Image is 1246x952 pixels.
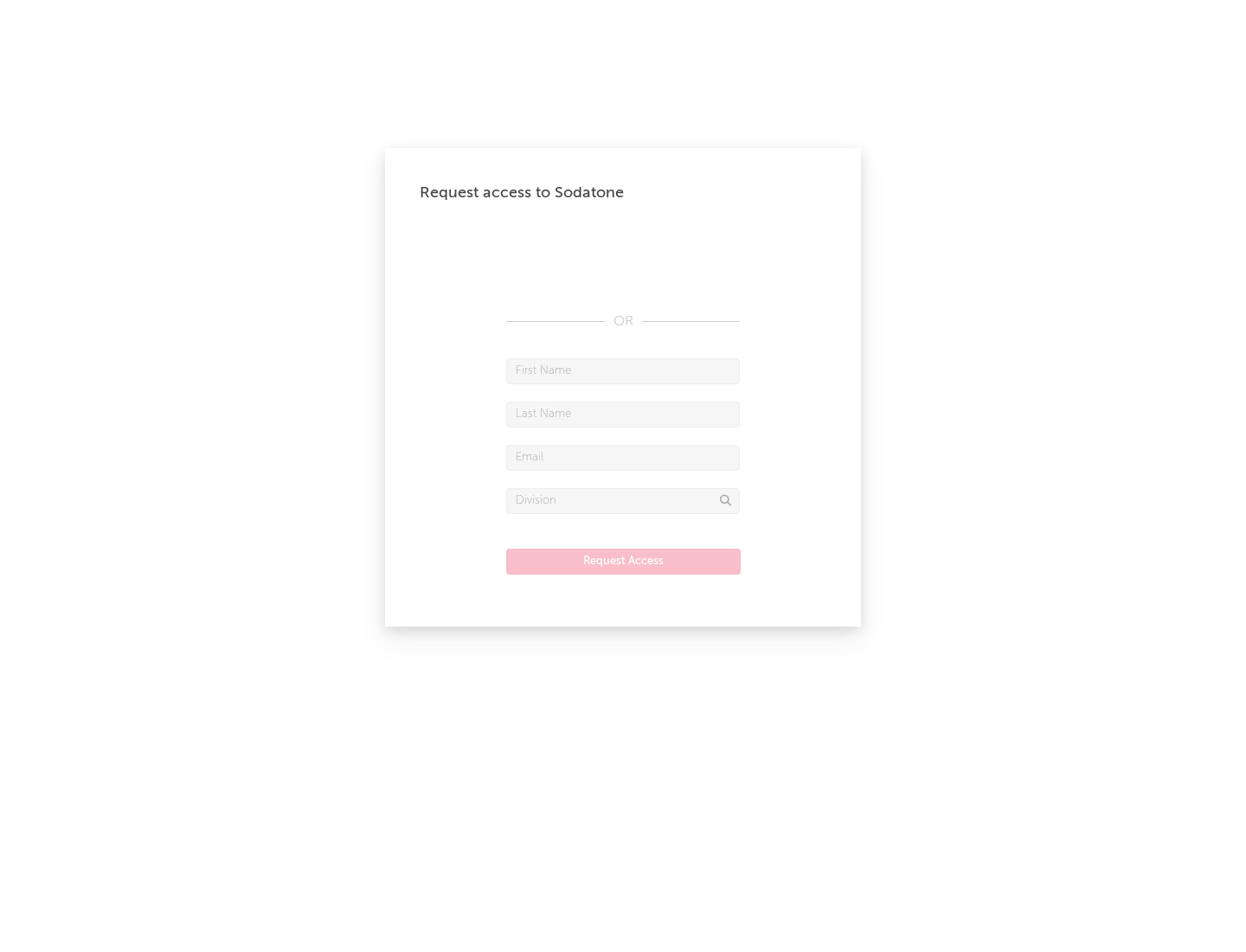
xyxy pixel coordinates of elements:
input: First Name [506,358,740,384]
div: Request access to Sodatone [420,183,826,203]
input: Email [506,445,740,471]
input: Division [506,488,740,514]
button: Request Access [506,549,741,575]
input: Last Name [506,402,740,428]
div: OR [506,312,740,332]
